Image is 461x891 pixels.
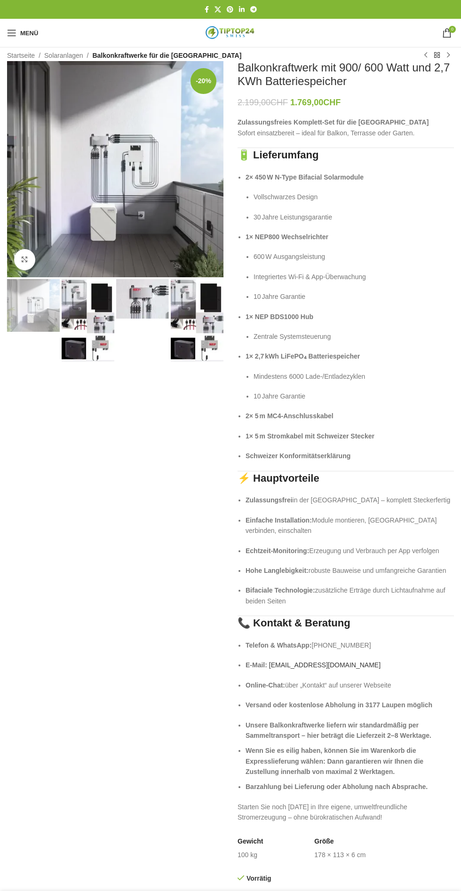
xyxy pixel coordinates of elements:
[269,661,381,669] a: [EMAIL_ADDRESS][DOMAIN_NAME]
[44,50,83,61] a: Solaranlagen
[238,148,454,163] h3: 🔋 Lieferumfang
[246,567,309,574] strong: Hohe Langlebigkeit:
[238,874,454,883] p: Vorrätig
[198,29,263,36] a: Logo der Website
[254,331,454,342] p: Zentrale Systemsteuerung
[238,851,257,860] td: 100 kg
[246,681,285,689] strong: Online‑Chat:
[437,23,456,42] a: 0
[92,50,241,61] a: Balkonkraftwerke für die [GEOGRAPHIC_DATA]
[254,192,454,202] p: Vollschwarzes Design
[224,3,236,16] a: Pinterest Social Link
[254,391,454,401] p: 10 Jahre Garantie
[238,117,454,138] p: Sofort einsatzbereit – ideal für Balkon, Terrasse oder Garten.
[246,701,432,709] strong: Versand oder kostenlose Abholung in 3177 Laupen möglich
[254,251,454,262] p: 600 W Ausgangsleistung
[290,98,341,107] bdi: 1.769,00
[246,565,454,576] p: robuste Bauweise und umfangreiche Garantien
[246,313,313,320] strong: 1× NEP BDS1000 Hub
[20,30,38,36] span: Menü
[246,173,364,181] strong: 2× 450 W N‑Type Bifacial Solarmodule
[246,496,293,504] strong: Zulassungsfrei
[212,3,224,16] a: X Social Link
[246,432,374,440] strong: 1× 5 m Stromkabel mit Schweizer Stecker
[246,452,350,460] strong: Schweizer Konformitätserklärung
[238,616,454,631] h3: 📞 Kontakt & Beratung
[449,26,456,33] span: 0
[2,23,43,42] a: Mobiles Menü öffnen
[238,118,429,126] strong: Zulassungsfreies Komplett‑Set für die [GEOGRAPHIC_DATA]
[246,495,454,505] p: in der [GEOGRAPHIC_DATA] – komplett Steckerfertig
[247,3,260,16] a: Telegram Social Link
[246,516,312,524] strong: Einfache Installation:
[7,50,35,61] a: Startseite
[246,661,267,669] strong: E‑Mail:
[246,747,423,775] strong: Wenn Sie es eilig haben, können Sie im Warenkorb die Expresslieferung wählen: Dann garantieren wi...
[246,352,360,360] strong: 1× 2,7 kWh LiFePO₄ Batteriespeicher
[314,851,366,860] td: 178 × 113 × 6 cm
[238,471,454,486] h3: ⚡ Hauptvorteile
[246,680,454,690] p: über „Kontakt“ auf unserer Webseite
[246,547,309,555] strong: Echtzeit‑Monitoring:
[246,721,431,739] strong: Unsere Balkonkraftwerke liefern wir standardmäßig per Sammeltransport – hier beträgt die Lieferze...
[246,412,334,420] strong: 2× 5 m MC4‑Anschlusskabel
[270,98,288,107] span: CHF
[420,50,431,61] a: Vorheriges Produkt
[238,802,454,823] p: Starten Sie noch [DATE] in Ihre eigene, umweltfreundliche Stromerzeugung – ohne bürokratischen Au...
[323,98,341,107] span: CHF
[7,50,241,61] nav: Breadcrumb
[62,279,114,361] img: Balkonkraftwerk mit 900/ 600 Watt und 2,7 KWh Batteriespeicher – Bild 2
[116,279,169,319] img: Balkonkraftwerk mit 900/ 600 Watt und 2,7 KWh Batteriespeicher – Bild 3
[238,61,454,88] h1: Balkonkraftwerk mit 900/ 600 Watt und 2,7 KWh Batteriespeicher
[236,3,247,16] a: LinkedIn Social Link
[7,279,60,332] img: Balkonkraftwerk mit Speicher
[171,279,223,361] img: Balkonkraftwerk mit 900/ 600 Watt und 2,7 KWh Batteriespeicher – Bild 4
[314,837,334,846] span: Größe
[246,546,454,556] p: Erzeugung und Verbrauch per App verfolgen
[246,640,454,650] p: [PHONE_NUMBER]
[246,515,454,536] p: Module montieren, [GEOGRAPHIC_DATA] verbinden, einschalten
[443,50,454,61] a: Nächstes Produkt
[246,641,312,649] strong: Telefon & WhatsApp:
[246,585,454,606] p: zusätzliche Erträge durch Lichtaufnahme auf beiden Seiten
[191,68,216,94] span: -20%
[202,3,212,16] a: Facebook Social Link
[246,783,428,790] strong: Barzahlung bei Lieferung oder Abholung nach Absprache.
[238,98,288,107] bdi: 2.199,00
[254,212,454,222] p: 30 Jahre Leistungsgarantie
[254,371,454,382] p: Mindestens 6000 Lade‑/Entladezyklen
[254,291,454,302] p: 10 Jahre Garantie
[7,61,223,277] img: Balkonkraftwerk mit Speicher
[238,837,454,860] table: Produktdetails
[238,837,263,846] span: Gewicht
[254,272,454,282] p: Integriertes Wi‑Fi & App‑Überwachung
[246,586,315,594] strong: Bifaciale Technologie:
[246,233,328,241] strong: 1× NEP800 Wechselrichter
